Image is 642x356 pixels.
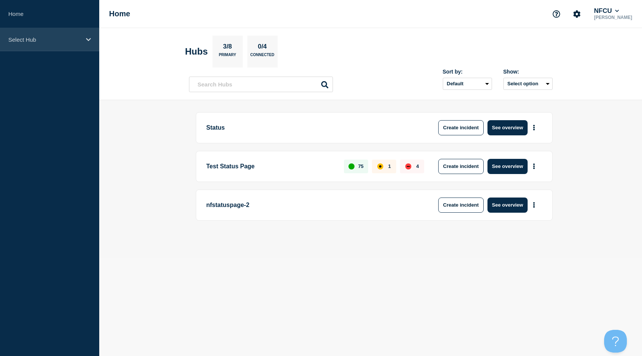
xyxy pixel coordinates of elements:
p: 4 [416,163,419,169]
p: Test Status Page [206,159,336,174]
button: See overview [487,198,528,213]
button: See overview [487,120,528,135]
h2: Hubs [185,46,208,57]
button: NFCU [592,7,620,15]
div: affected [377,163,383,169]
button: See overview [487,159,528,174]
div: Sort by: [443,69,492,75]
button: More actions [529,198,539,212]
div: Show: [503,69,553,75]
button: More actions [529,159,539,173]
p: 3/8 [220,43,235,53]
button: More actions [529,121,539,135]
h1: Home [109,9,130,18]
select: Sort by [443,78,492,90]
p: 0/4 [255,43,270,53]
p: [PERSON_NAME] [592,15,634,20]
div: up [348,163,355,169]
p: Primary [219,53,236,61]
div: down [405,163,411,169]
button: Account settings [569,6,585,22]
button: Create incident [438,159,484,174]
p: Status [206,120,416,135]
input: Search Hubs [189,77,333,92]
button: Create incident [438,120,484,135]
p: 75 [358,163,363,169]
p: Connected [250,53,274,61]
button: Create incident [438,198,484,213]
p: nfstatuspage-2 [206,198,416,213]
button: Support [548,6,564,22]
iframe: Help Scout Beacon - Open [604,330,627,353]
button: Select option [503,78,553,90]
p: 1 [388,163,391,169]
p: Select Hub [8,36,81,43]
